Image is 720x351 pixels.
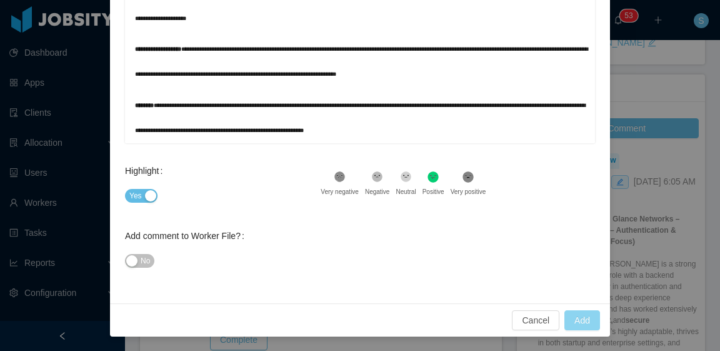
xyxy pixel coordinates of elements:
label: Add comment to Worker File? [125,231,249,241]
span: No [141,255,150,267]
button: Add comment to Worker File? [125,254,154,268]
span: Yes [129,190,142,202]
div: Neutral [396,187,416,196]
div: Very positive [451,187,486,196]
div: Negative [365,187,389,196]
button: Cancel [512,310,559,330]
button: Highlight [125,189,157,203]
label: Highlight [125,166,167,176]
div: Very negative [321,187,359,196]
div: Positive [422,187,444,196]
button: Add [564,310,600,330]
